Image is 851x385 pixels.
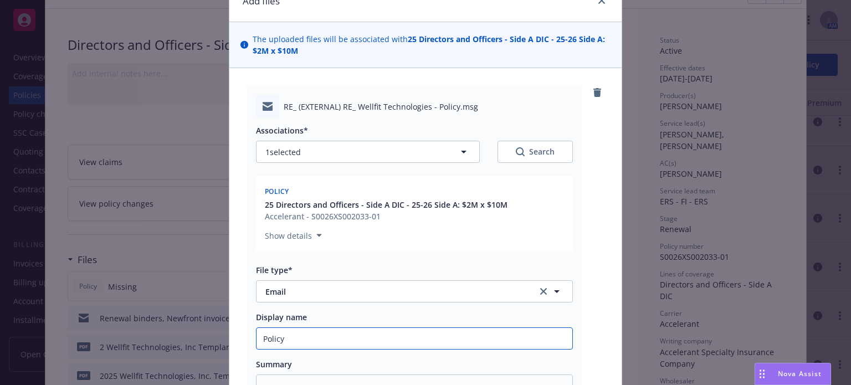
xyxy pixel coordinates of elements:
[537,285,550,298] a: clear selection
[755,363,769,384] div: Drag to move
[256,312,307,322] span: Display name
[256,359,292,369] span: Summary
[256,280,573,302] button: Emailclear selection
[265,286,522,297] span: Email
[256,265,293,275] span: File type*
[755,363,831,385] button: Nova Assist
[257,328,572,349] input: Add display name here...
[778,369,822,378] span: Nova Assist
